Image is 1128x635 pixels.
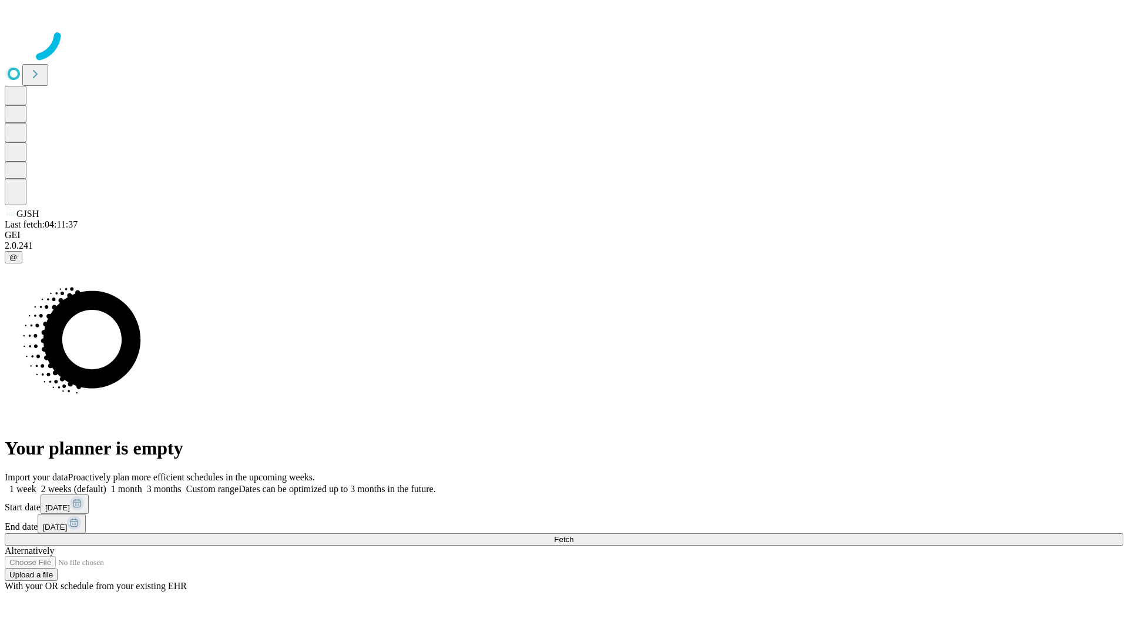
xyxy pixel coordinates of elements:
[5,437,1123,459] h1: Your planner is empty
[45,503,70,512] span: [DATE]
[5,219,78,229] span: Last fetch: 04:11:37
[9,253,18,262] span: @
[554,535,573,544] span: Fetch
[5,230,1123,240] div: GEI
[5,581,187,591] span: With your OR schedule from your existing EHR
[9,484,36,494] span: 1 week
[41,484,106,494] span: 2 weeks (default)
[5,514,1123,533] div: End date
[41,494,89,514] button: [DATE]
[5,546,54,556] span: Alternatively
[68,472,315,482] span: Proactively plan more efficient schedules in the upcoming weeks.
[5,569,58,581] button: Upload a file
[5,472,68,482] span: Import your data
[186,484,239,494] span: Custom range
[16,209,39,219] span: GJSH
[42,523,67,532] span: [DATE]
[239,484,435,494] span: Dates can be optimized up to 3 months in the future.
[111,484,142,494] span: 1 month
[147,484,182,494] span: 3 months
[5,494,1123,514] div: Start date
[5,533,1123,546] button: Fetch
[5,240,1123,251] div: 2.0.241
[5,251,22,263] button: @
[38,514,86,533] button: [DATE]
